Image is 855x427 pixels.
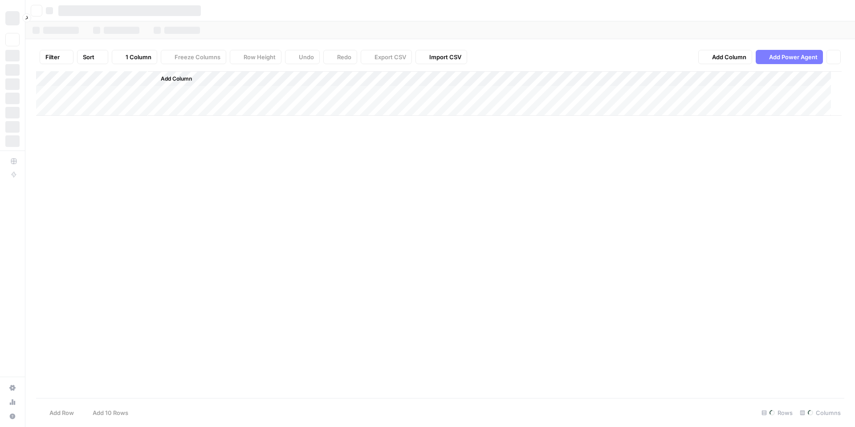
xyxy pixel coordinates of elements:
button: Add 10 Rows [79,406,134,420]
a: Settings [5,381,20,395]
span: Add 10 Rows [93,408,128,417]
button: Add Column [698,50,752,64]
button: 1 Column [112,50,157,64]
button: Sort [77,50,108,64]
span: Add Column [161,75,192,83]
span: Add Column [712,53,746,61]
button: Filter [40,50,73,64]
span: Export CSV [375,53,406,61]
span: Add Row [49,408,74,417]
button: Row Height [230,50,281,64]
div: Rows [758,406,796,420]
button: Import CSV [415,50,467,64]
a: Usage [5,395,20,409]
span: Sort [83,53,94,61]
button: Export CSV [361,50,412,64]
button: Redo [323,50,357,64]
span: Freeze Columns [175,53,220,61]
button: Add Power Agent [756,50,823,64]
button: Add Row [36,406,79,420]
button: Undo [285,50,320,64]
span: Filter [45,53,60,61]
div: Columns [796,406,844,420]
span: Undo [299,53,314,61]
button: Help + Support [5,409,20,423]
span: 1 Column [126,53,151,61]
span: Import CSV [429,53,461,61]
span: Row Height [244,53,276,61]
button: Freeze Columns [161,50,226,64]
span: Redo [337,53,351,61]
span: Add Power Agent [769,53,818,61]
button: Add Column [149,73,195,85]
